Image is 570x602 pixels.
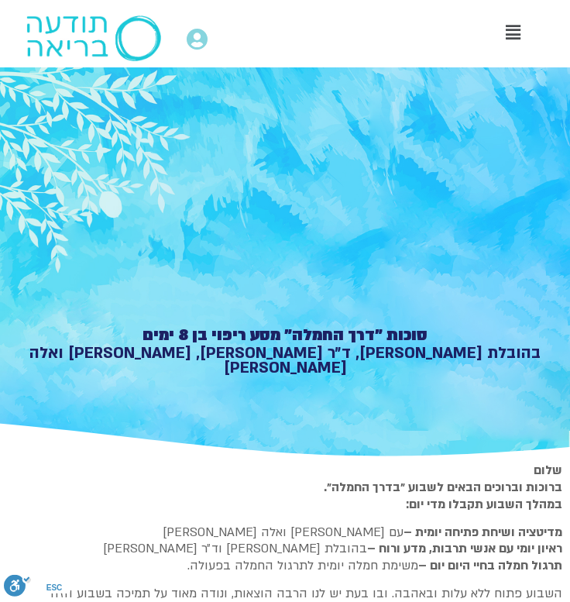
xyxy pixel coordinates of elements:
[15,329,555,342] h1: סוכות ״דרך החמלה״ מסע ריפוי בן 8 ימים
[19,525,562,575] p: עם [PERSON_NAME] ואלה [PERSON_NAME] בהובלת [PERSON_NAME] וד״ר [PERSON_NAME] משימת חמלה יומית לתרג...
[26,15,161,61] img: תודעה בריאה
[534,462,562,479] strong: שלום
[367,540,562,557] b: ראיון יומי עם אנשי תרבות, מדע ורוח –
[15,346,555,375] h1: בהובלת [PERSON_NAME], ד״ר [PERSON_NAME], [PERSON_NAME] ואלה [PERSON_NAME]
[324,479,562,513] strong: ברוכות וברוכים הבאים לשבוע ״בדרך החמלה״. במהלך השבוע תקבלו מדי יום:
[403,524,562,541] strong: מדיטציה ושיחת פתיחה יומית –
[418,557,562,574] b: תרגול חמלה בחיי היום יום –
